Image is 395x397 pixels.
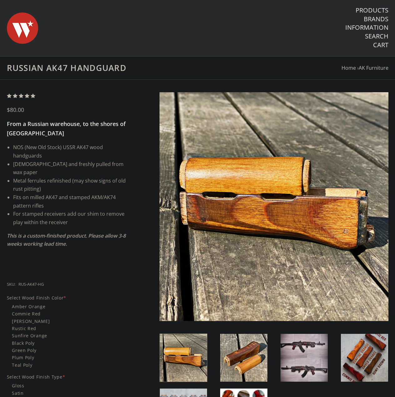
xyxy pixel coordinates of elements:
[342,64,356,71] a: Home
[7,347,127,354] span: Green Poly
[7,389,127,397] span: Satin
[7,373,127,380] div: Select Wood Finish Type
[7,294,127,301] div: Select Wood Finish Color
[7,120,126,137] span: From a Russian warehouse, to the shores of [GEOGRAPHIC_DATA]
[357,64,388,72] li: ›
[13,160,127,177] li: [DEMOGRAPHIC_DATA] and freshly pulled from wax paper
[7,339,127,347] span: Black Poly
[365,32,388,40] a: Search
[7,382,127,389] span: Gloss
[356,6,388,14] a: Products
[7,354,127,361] span: Plum Poly
[7,303,127,310] span: Amber Orange
[13,177,127,193] li: Metal ferrules refinished (may show signs of old rust pitting)
[7,332,127,339] span: Sunfire Orange
[13,193,127,210] li: Fits on milled AK47 and stamped AKM/AK74 pattern rifles
[364,15,388,23] a: Brands
[7,63,388,73] h1: Russian AK47 Handguard
[373,41,388,49] a: Cart
[160,334,207,382] img: Russian AK47 Handguard
[7,318,127,325] span: [PERSON_NAME]
[345,23,388,32] a: Information
[359,64,388,71] a: AK Furniture
[7,281,15,288] div: SKU:
[7,232,126,248] em: This is a custom-finished product. Please allow 3-8 weeks working lead time.
[341,334,388,382] img: Russian AK47 Handguard
[7,310,127,317] span: Commie Red
[7,6,38,50] img: Warsaw Wood Co.
[281,334,328,382] img: Russian AK47 Handguard
[13,210,124,226] span: For stamped receivers add our shim to remove play within the receiver
[18,281,44,288] div: RUS-AK47-HG
[220,334,267,382] img: Russian AK47 Handguard
[7,106,24,113] span: $80.00
[13,143,127,160] li: NOS (New Old Stock) USSR AK47 wood handguards
[7,325,127,332] span: Rustic Red
[160,92,388,321] img: Russian AK47 Handguard
[7,361,127,369] span: Teal Poly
